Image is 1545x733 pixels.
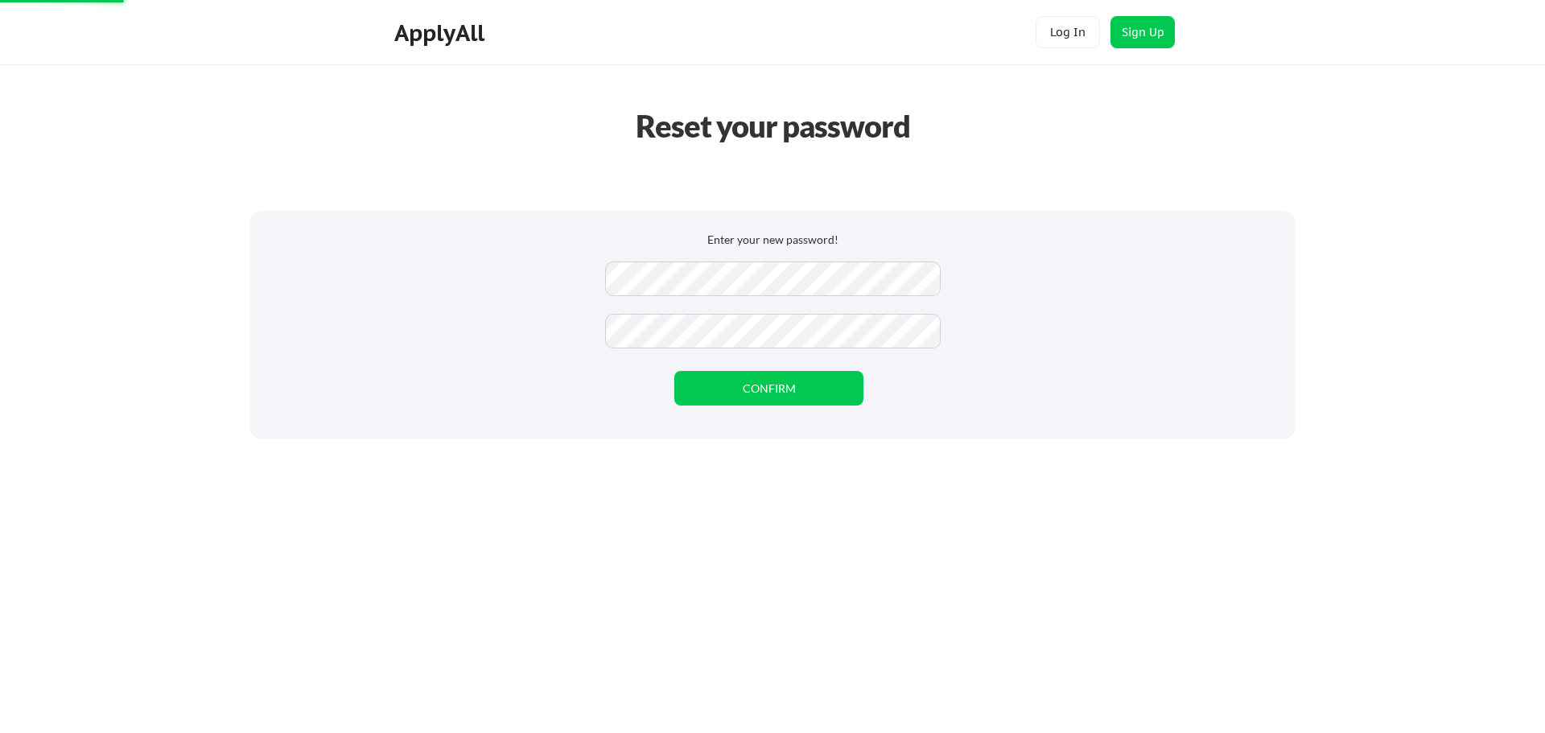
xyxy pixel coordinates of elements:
div: Reset your password [618,103,927,149]
div: Enter your new password! [282,232,1263,248]
button: Sign Up [1110,16,1175,48]
button: Log In [1036,16,1100,48]
div: ApplyAll [394,19,489,47]
button: CONFIRM [674,371,863,406]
